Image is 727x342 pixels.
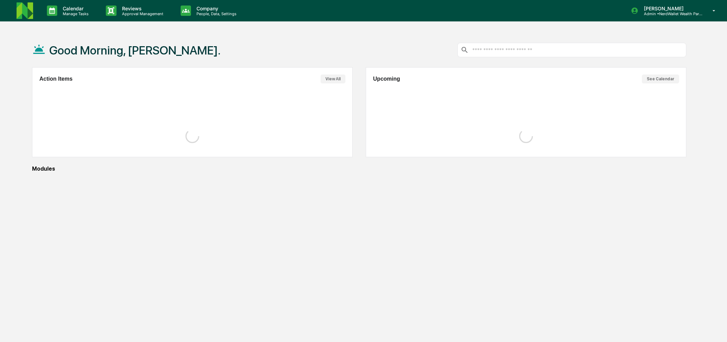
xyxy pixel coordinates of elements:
[638,11,703,16] p: Admin • NerdWallet Wealth Partners
[191,11,240,16] p: People, Data, Settings
[642,74,679,83] button: See Calendar
[321,74,345,83] button: View All
[39,76,72,82] h2: Action Items
[17,2,33,19] img: logo
[117,6,167,11] p: Reviews
[57,11,92,16] p: Manage Tasks
[638,6,703,11] p: [PERSON_NAME]
[373,76,400,82] h2: Upcoming
[57,6,92,11] p: Calendar
[191,6,240,11] p: Company
[49,43,221,57] h1: Good Morning, [PERSON_NAME].
[32,165,686,172] div: Modules
[117,11,167,16] p: Approval Management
